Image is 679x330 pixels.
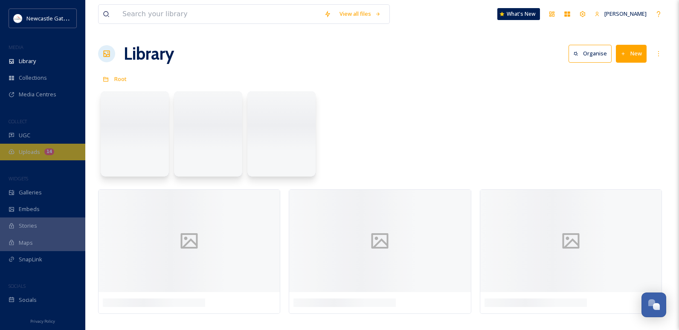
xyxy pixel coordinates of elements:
[590,6,651,22] a: [PERSON_NAME]
[19,74,47,82] span: Collections
[26,14,105,22] span: Newcastle Gateshead Initiative
[497,8,540,20] a: What's New
[118,5,320,23] input: Search your library
[19,205,40,213] span: Embeds
[19,148,40,156] span: Uploads
[19,90,56,98] span: Media Centres
[30,316,55,326] a: Privacy Policy
[14,14,22,23] img: DqD9wEUd_400x400.jpg
[9,44,23,50] span: MEDIA
[335,6,385,22] a: View all files
[30,318,55,324] span: Privacy Policy
[124,41,174,67] a: Library
[19,188,42,197] span: Galleries
[641,292,666,317] button: Open Chat
[19,239,33,247] span: Maps
[114,74,127,84] a: Root
[114,75,127,83] span: Root
[604,10,647,17] span: [PERSON_NAME]
[19,57,36,65] span: Library
[9,283,26,289] span: SOCIALS
[19,131,30,139] span: UGC
[44,148,54,155] div: 14
[19,222,37,230] span: Stories
[9,118,27,124] span: COLLECT
[616,45,647,62] button: New
[9,175,28,182] span: WIDGETS
[19,296,37,304] span: Socials
[19,255,42,263] span: SnapLink
[569,45,612,62] button: Organise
